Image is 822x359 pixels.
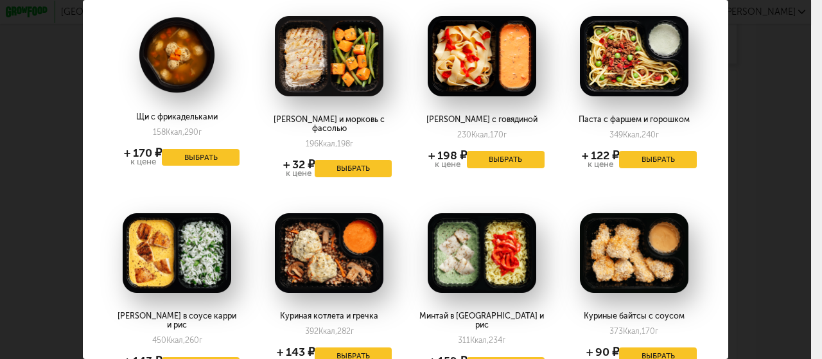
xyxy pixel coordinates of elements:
img: big_FgJSr7B3ozDRyQjY.png [580,16,688,96]
span: Ккал, [470,335,489,345]
img: big_CojoRMtPJK48Oddw.png [428,213,536,293]
span: Ккал, [319,139,337,148]
div: + 170 ₽ [124,148,162,157]
div: к цене [582,160,619,168]
div: Минтай в [GEOGRAPHIC_DATA] и рис [419,311,545,329]
div: 392 282 [305,326,354,336]
div: 373 170 [609,326,658,336]
img: big_P9psZM8JGlRbFP6x.png [275,16,383,96]
button: Выбрать [315,160,392,177]
div: [PERSON_NAME] в соусе карри и рис [114,311,240,329]
span: г [656,130,659,139]
div: + 90 ₽ [586,347,619,356]
div: + 32 ₽ [283,160,315,169]
span: Ккал, [471,130,490,139]
div: 450 260 [152,335,202,345]
div: к цене [124,157,162,166]
img: big_zE3OJouargrLql6B.png [275,213,383,293]
img: big_P1kgC5IinZZbqm2B.png [428,16,536,96]
span: Ккал, [166,127,184,137]
span: г [199,335,202,345]
span: Ккал, [166,335,185,345]
span: Ккал, [623,326,642,336]
div: Куриные байтсы с соусом [572,311,697,320]
img: big_gCmX0bBp7WDOZyu5.png [123,213,231,293]
div: + 198 ₽ [428,151,467,160]
div: 158 290 [153,127,202,137]
div: [PERSON_NAME] и морковь с фасолью [267,115,392,133]
div: + 122 ₽ [582,151,619,160]
div: + 143 ₽ [277,347,315,356]
span: г [503,130,507,139]
button: Выбрать [467,151,545,168]
span: г [198,127,202,137]
div: к цене [283,169,315,177]
div: [PERSON_NAME] с говядиной [419,115,545,124]
span: г [351,326,354,336]
span: Ккал, [623,130,642,139]
span: Ккал, [319,326,337,336]
div: 349 240 [609,130,659,139]
div: 311 234 [458,335,505,345]
div: Щи с фрикадельками [114,112,240,121]
div: к цене [428,160,467,168]
div: Куриная котлета и гречка [267,311,392,320]
div: 196 198 [306,139,353,148]
img: big_pwPlUI2FPXITTH3Z.png [580,213,688,293]
span: г [502,335,505,345]
button: Выбрать [619,151,697,168]
button: Выбрать [162,149,240,166]
div: Паста с фаршем и горошком [572,115,697,124]
div: 230 170 [457,130,507,139]
span: г [350,139,353,148]
span: г [655,326,658,336]
img: big_Mj21AkCaiP2Xf8iS.png [123,16,231,94]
